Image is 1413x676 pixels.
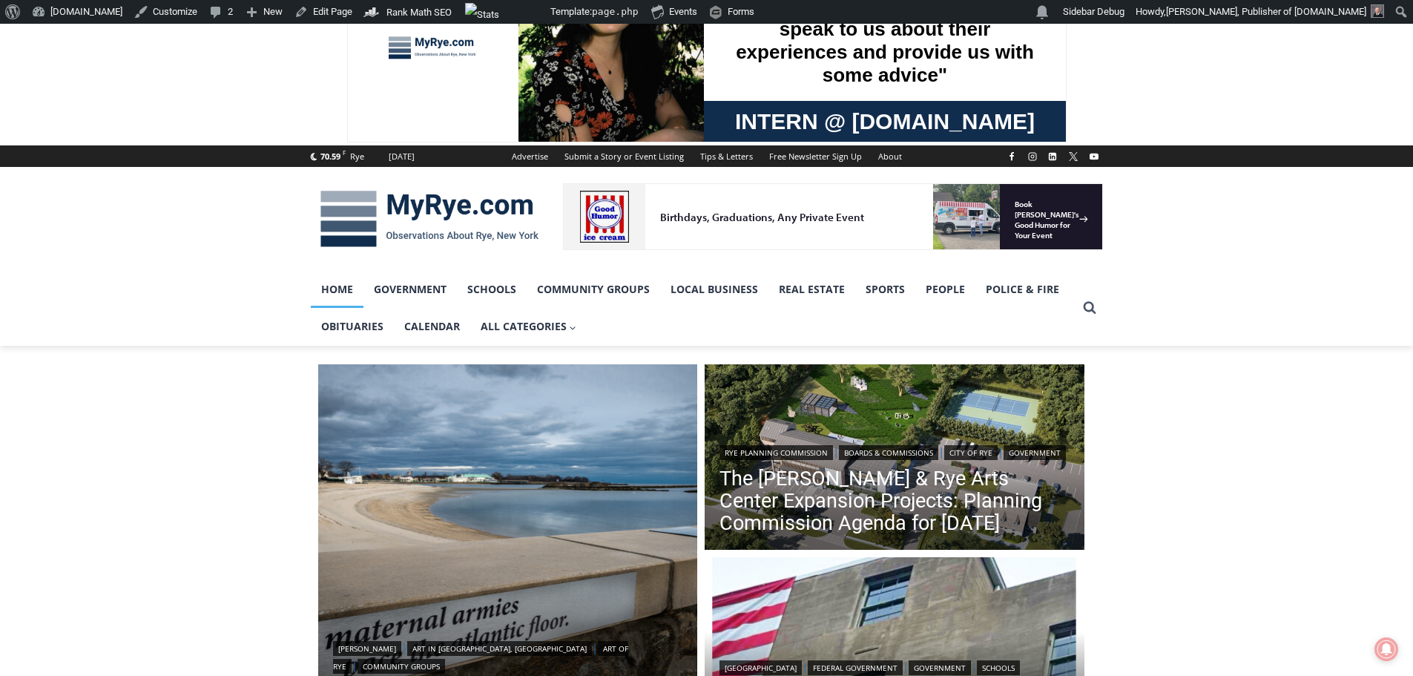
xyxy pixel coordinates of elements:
a: Government [363,271,457,308]
div: "[PERSON_NAME]'s draw is the fine variety of pristine raw fish kept on hand" [153,93,218,177]
a: Home [311,271,363,308]
a: Sports [855,271,915,308]
a: YouTube [1085,148,1103,165]
div: | | | [333,638,683,674]
a: X [1064,148,1082,165]
span: 70.59 [320,151,340,162]
a: Book [PERSON_NAME]'s Good Humor for Your Event [441,4,536,68]
div: Rye [350,150,364,163]
a: City of Rye [944,445,998,460]
span: Intern @ [DOMAIN_NAME] [388,148,688,181]
div: [DATE] [389,150,415,163]
button: Child menu of All Categories [470,308,587,345]
span: Rank Math SEO [386,7,452,18]
a: Local Business [660,271,768,308]
a: Instagram [1024,148,1041,165]
div: Birthdays, Graduations, Any Private Event [97,27,366,41]
a: Rye Planning Commission [719,445,833,460]
nav: Secondary Navigation [504,145,910,167]
div: | | | [719,442,1070,460]
a: Government [909,660,971,675]
h4: Book [PERSON_NAME]'s Good Humor for Your Event [452,16,516,57]
a: Facebook [1003,148,1021,165]
a: Advertise [504,145,556,167]
a: About [870,145,910,167]
a: Government [1004,445,1066,460]
nav: Primary Navigation [311,271,1076,346]
a: Art in [GEOGRAPHIC_DATA], [GEOGRAPHIC_DATA] [407,641,592,656]
a: People [915,271,975,308]
a: [GEOGRAPHIC_DATA] [719,660,802,675]
button: View Search Form [1076,295,1103,321]
a: Obituaries [311,308,394,345]
a: Submit a Story or Event Listing [556,145,692,167]
a: Boards & Commissions [839,445,938,460]
a: Federal Government [808,660,903,675]
a: Real Estate [768,271,855,308]
img: (PHOTO: The Rye Arts Center has developed a conceptual plan and renderings for the development of... [705,364,1084,554]
a: Read More The Osborn & Rye Arts Center Expansion Projects: Planning Commission Agenda for Tuesday... [705,364,1084,554]
a: Free Newsletter Sign Up [761,145,870,167]
a: Community Groups [527,271,660,308]
a: Intern @ [DOMAIN_NAME] [357,144,719,185]
a: Open Tues. - Sun. [PHONE_NUMBER] [1,149,149,185]
a: Community Groups [358,659,445,674]
span: F [343,148,346,157]
img: Views over 48 hours. Click for more Jetpack Stats. [465,3,548,21]
a: Police & Fire [975,271,1070,308]
span: Open Tues. - Sun. [PHONE_NUMBER] [4,153,145,209]
span: [PERSON_NAME], Publisher of [DOMAIN_NAME] [1166,6,1366,17]
a: Calendar [394,308,470,345]
a: Tips & Letters [692,145,761,167]
a: Linkedin [1044,148,1061,165]
a: Schools [457,271,527,308]
span: page.php [592,6,639,17]
div: | | | [719,657,1070,675]
a: Schools [977,660,1020,675]
a: [PERSON_NAME] [333,641,401,656]
img: MyRye.com [311,180,548,257]
div: "We would have speakers with experience in local journalism speak to us about their experiences a... [375,1,701,144]
a: The [PERSON_NAME] & Rye Arts Center Expansion Projects: Planning Commission Agenda for [DATE] [719,467,1070,534]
